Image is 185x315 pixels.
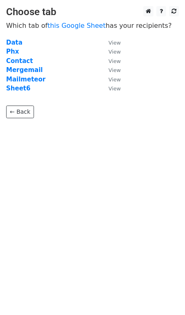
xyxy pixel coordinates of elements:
a: View [100,57,121,65]
a: Data [6,39,23,46]
a: Phx [6,48,19,55]
a: View [100,48,121,55]
a: ← Back [6,106,34,118]
a: Sheet6 [6,85,30,92]
small: View [108,49,121,55]
small: View [108,58,121,64]
a: this Google Sheet [47,22,106,29]
a: View [100,85,121,92]
a: Contact [6,57,33,65]
h3: Choose tab [6,6,179,18]
a: Mailmeteor [6,76,45,83]
small: View [108,76,121,83]
small: View [108,40,121,46]
a: View [100,39,121,46]
small: View [108,67,121,73]
a: View [100,76,121,83]
a: View [100,66,121,74]
p: Which tab of has your recipients? [6,21,179,30]
a: Mergemail [6,66,43,74]
small: View [108,85,121,92]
